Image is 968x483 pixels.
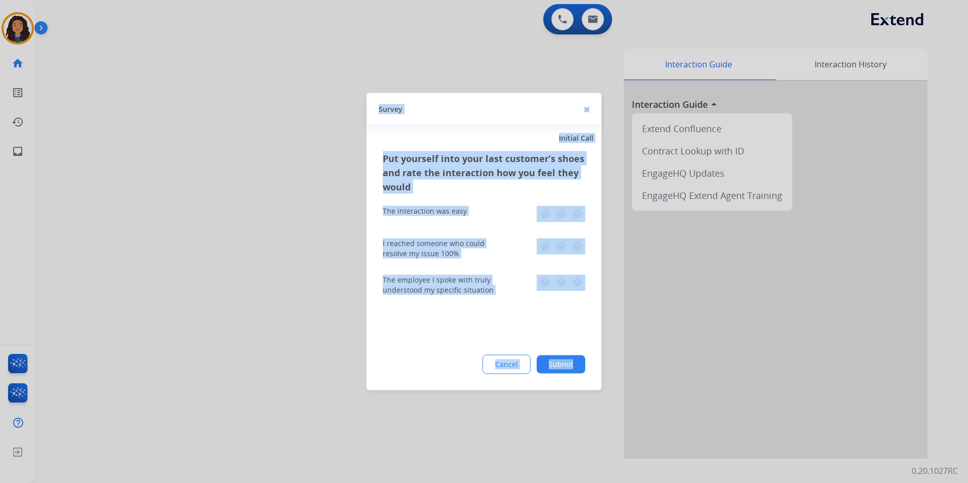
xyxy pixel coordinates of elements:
span: Initial Call [559,133,593,143]
div: I reached someone who could resolve my issue 100% [383,238,504,259]
button: Cancel [482,355,531,374]
div: The interaction was easy [383,206,467,216]
h3: Put yourself into your last customer’s shoes and rate the interaction how you feel they would [383,151,585,194]
span: Survey [379,104,402,114]
div: The employee I spoke with truly understood my specific situation [383,275,504,295]
button: Submit [537,355,585,374]
img: close-button [584,107,589,112]
p: 0.20.1027RC [912,465,958,477]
